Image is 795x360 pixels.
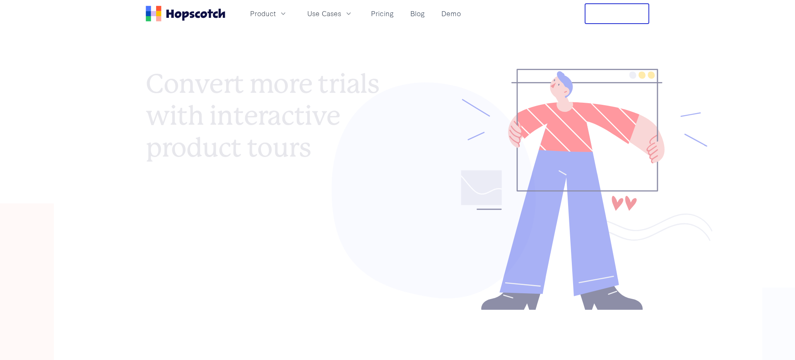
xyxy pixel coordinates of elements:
[438,7,464,20] a: Demo
[368,7,397,20] a: Pricing
[146,6,225,22] a: Home
[307,8,341,19] span: Use Cases
[245,7,292,20] button: Product
[250,8,276,19] span: Product
[302,7,358,20] button: Use Cases
[585,3,649,24] button: Free Trial
[146,68,397,163] h1: Convert more trials with interactive product tours
[407,7,428,20] a: Blog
